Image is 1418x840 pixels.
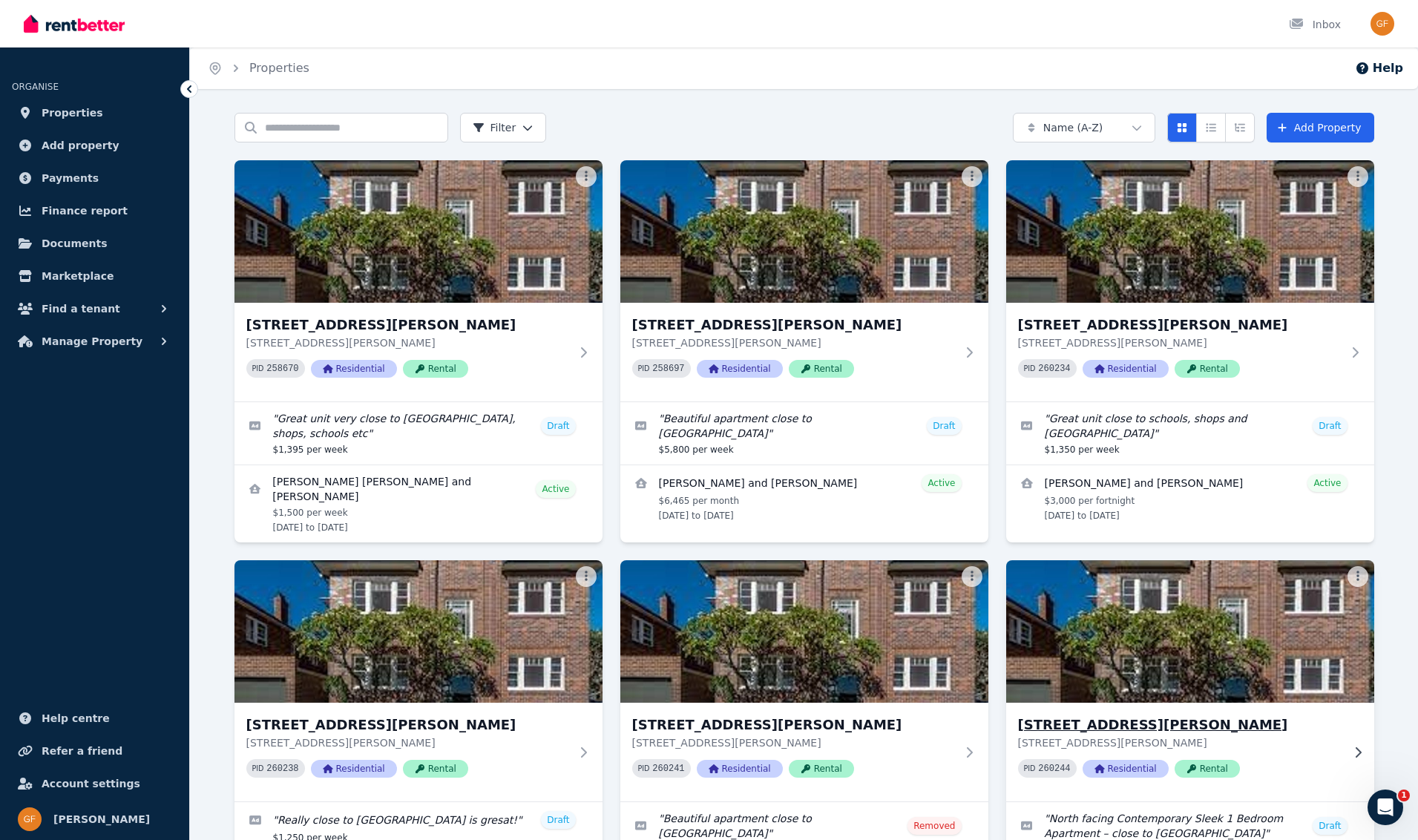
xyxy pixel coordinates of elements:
p: [STREET_ADDRESS][PERSON_NAME] [246,335,570,350]
code: 260238 [266,764,298,774]
small: PID [1024,764,1036,772]
img: unit 5/81 Blair Street, North Bondi [620,560,988,703]
h3: [STREET_ADDRESS][PERSON_NAME] [632,715,956,735]
a: View details for Thomas Dyson and Lunia Ryan [620,465,988,531]
span: Rental [403,760,468,778]
a: Payments [12,163,177,193]
img: unit 3/81 Blair Street, North Bondi [1006,160,1374,303]
span: Account settings [42,775,140,793]
a: Refer a friend [12,736,177,766]
span: Residential [1083,360,1169,378]
button: Find a tenant [12,294,177,324]
button: More options [962,166,982,187]
button: Card view [1167,113,1197,142]
img: RentBetter [24,13,125,35]
a: Add property [12,131,177,160]
span: Rental [1175,760,1240,778]
a: Properties [249,61,309,75]
img: Giora Friede [1371,12,1394,36]
button: More options [962,566,982,587]
a: Help centre [12,703,177,733]
p: [STREET_ADDRESS][PERSON_NAME] [246,735,570,750]
span: 1 [1398,790,1410,801]
p: [STREET_ADDRESS][PERSON_NAME] [632,335,956,350]
small: PID [252,764,264,772]
span: Filter [473,120,516,135]
span: Marketplace [42,267,114,285]
a: unit 1/81 Blair Street, North Bondi[STREET_ADDRESS][PERSON_NAME][STREET_ADDRESS][PERSON_NAME]PID ... [234,160,603,401]
button: More options [576,566,597,587]
button: Expanded list view [1225,113,1255,142]
span: Payments [42,169,99,187]
iframe: Intercom live chat [1368,790,1403,825]
span: Residential [697,360,783,378]
a: unit 2/81 Blair Street, North Bondi[STREET_ADDRESS][PERSON_NAME][STREET_ADDRESS][PERSON_NAME]PID ... [620,160,988,401]
a: Edit listing: Great unit very close to Bondi Beach, shops, schools etc [234,402,603,465]
a: unit 3/81 Blair Street, North Bondi[STREET_ADDRESS][PERSON_NAME][STREET_ADDRESS][PERSON_NAME]PID ... [1006,160,1374,401]
a: Marketplace [12,261,177,291]
span: Rental [403,360,468,378]
h3: [STREET_ADDRESS][PERSON_NAME] [246,315,570,335]
span: Help centre [42,709,110,727]
button: More options [1348,566,1368,587]
button: Manage Property [12,327,177,356]
img: unit 6/81 Blair Street, North Bondi [997,557,1383,706]
small: PID [638,764,650,772]
span: Residential [311,360,397,378]
a: View details for John Susa and Barbara Vidos [1006,465,1374,531]
code: 258697 [652,364,684,374]
img: unit 2/81 Blair Street, North Bondi [620,160,988,303]
a: Properties [12,98,177,128]
code: 258670 [266,364,298,374]
a: Add Property [1267,113,1374,142]
small: PID [252,364,264,373]
img: unit 4/81 Blair Street, North Bondi [234,560,603,703]
span: Refer a friend [42,742,122,760]
p: [STREET_ADDRESS][PERSON_NAME] [1018,735,1342,750]
span: Manage Property [42,332,142,350]
code: 260234 [1038,364,1070,374]
p: [STREET_ADDRESS][PERSON_NAME] [632,735,956,750]
span: Name (A-Z) [1043,120,1103,135]
span: Add property [42,137,119,154]
code: 260241 [652,764,684,774]
div: Inbox [1289,17,1341,32]
span: Finance report [42,202,128,220]
a: Documents [12,229,177,258]
a: unit 6/81 Blair Street, North Bondi[STREET_ADDRESS][PERSON_NAME][STREET_ADDRESS][PERSON_NAME]PID ... [1006,560,1374,801]
nav: Breadcrumb [190,47,327,89]
a: Edit listing: Beautiful apartment close to Bondi Beach [620,402,988,465]
a: View details for Nattan Maccarini Rubira Garcia and Bruno Dombkowisch [234,465,603,542]
h3: [STREET_ADDRESS][PERSON_NAME] [246,715,570,735]
button: Filter [460,113,547,142]
div: View options [1167,113,1255,142]
code: 260244 [1038,764,1070,774]
span: Documents [42,234,108,252]
span: Rental [1175,360,1240,378]
span: Rental [789,360,854,378]
span: Residential [1083,760,1169,778]
span: Residential [311,760,397,778]
button: Compact list view [1196,113,1226,142]
a: Finance report [12,196,177,226]
a: Edit listing: Great unit close to schools, shops and Bondi Beach [1006,402,1374,465]
img: Giora Friede [18,807,42,831]
img: unit 1/81 Blair Street, North Bondi [234,160,603,303]
span: [PERSON_NAME] [53,810,150,828]
button: More options [576,166,597,187]
small: PID [1024,364,1036,373]
p: [STREET_ADDRESS][PERSON_NAME] [1018,335,1342,350]
small: PID [638,364,650,373]
button: Help [1355,59,1403,77]
span: Residential [697,760,783,778]
a: Account settings [12,769,177,798]
h3: [STREET_ADDRESS][PERSON_NAME] [1018,315,1342,335]
button: More options [1348,166,1368,187]
span: Rental [789,760,854,778]
span: Properties [42,104,103,122]
h3: [STREET_ADDRESS][PERSON_NAME] [632,315,956,335]
button: Name (A-Z) [1013,113,1155,142]
a: unit 5/81 Blair Street, North Bondi[STREET_ADDRESS][PERSON_NAME][STREET_ADDRESS][PERSON_NAME]PID ... [620,560,988,801]
span: ORGANISE [12,82,59,92]
h3: [STREET_ADDRESS][PERSON_NAME] [1018,715,1342,735]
